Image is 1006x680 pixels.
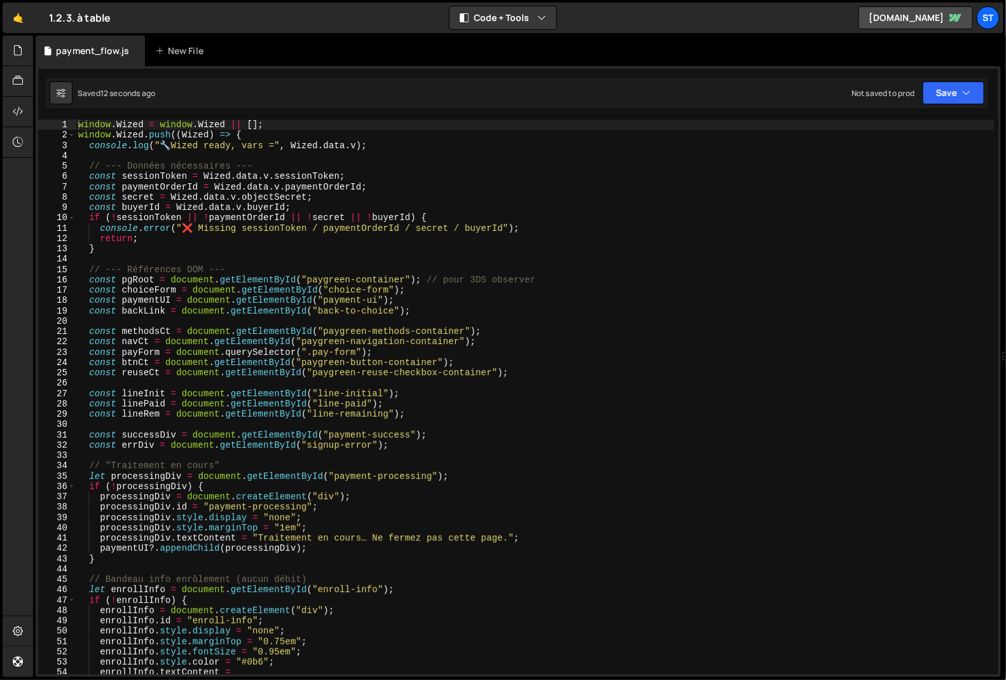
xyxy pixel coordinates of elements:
[977,6,1000,29] a: St
[38,223,76,233] div: 11
[38,275,76,285] div: 16
[38,212,76,223] div: 10
[38,337,76,347] div: 22
[38,502,76,512] div: 38
[38,182,76,192] div: 7
[38,626,76,636] div: 50
[38,233,76,244] div: 12
[38,141,76,151] div: 3
[38,430,76,440] div: 31
[38,244,76,254] div: 13
[38,450,76,461] div: 33
[38,120,76,130] div: 1
[38,574,76,585] div: 45
[78,88,155,99] div: Saved
[38,171,76,181] div: 6
[38,306,76,316] div: 19
[38,647,76,657] div: 52
[38,326,76,337] div: 21
[38,564,76,574] div: 44
[38,533,76,543] div: 41
[38,440,76,450] div: 32
[56,45,129,57] div: payment_flow.js
[450,6,556,29] button: Code + Tools
[38,399,76,409] div: 28
[38,606,76,616] div: 48
[49,10,111,25] div: 1.2.3. à table
[923,81,984,104] button: Save
[38,657,76,667] div: 53
[38,254,76,264] div: 14
[858,6,973,29] a: [DOMAIN_NAME]
[38,482,76,492] div: 36
[38,316,76,326] div: 20
[38,554,76,564] div: 43
[38,523,76,533] div: 40
[38,461,76,471] div: 34
[38,389,76,399] div: 27
[38,409,76,419] div: 29
[38,265,76,275] div: 15
[38,585,76,595] div: 46
[38,471,76,482] div: 35
[3,3,34,33] a: 🤙
[38,192,76,202] div: 8
[38,151,76,161] div: 4
[38,161,76,171] div: 5
[38,637,76,647] div: 51
[851,88,915,99] div: Not saved to prod
[38,419,76,429] div: 30
[38,295,76,305] div: 18
[38,357,76,368] div: 24
[38,378,76,388] div: 26
[38,347,76,357] div: 23
[38,543,76,553] div: 42
[38,130,76,140] div: 2
[38,513,76,523] div: 39
[38,285,76,295] div: 17
[38,667,76,677] div: 54
[38,595,76,606] div: 47
[38,616,76,626] div: 49
[155,45,209,57] div: New File
[38,368,76,378] div: 25
[38,202,76,212] div: 9
[100,88,155,99] div: 12 seconds ago
[38,492,76,502] div: 37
